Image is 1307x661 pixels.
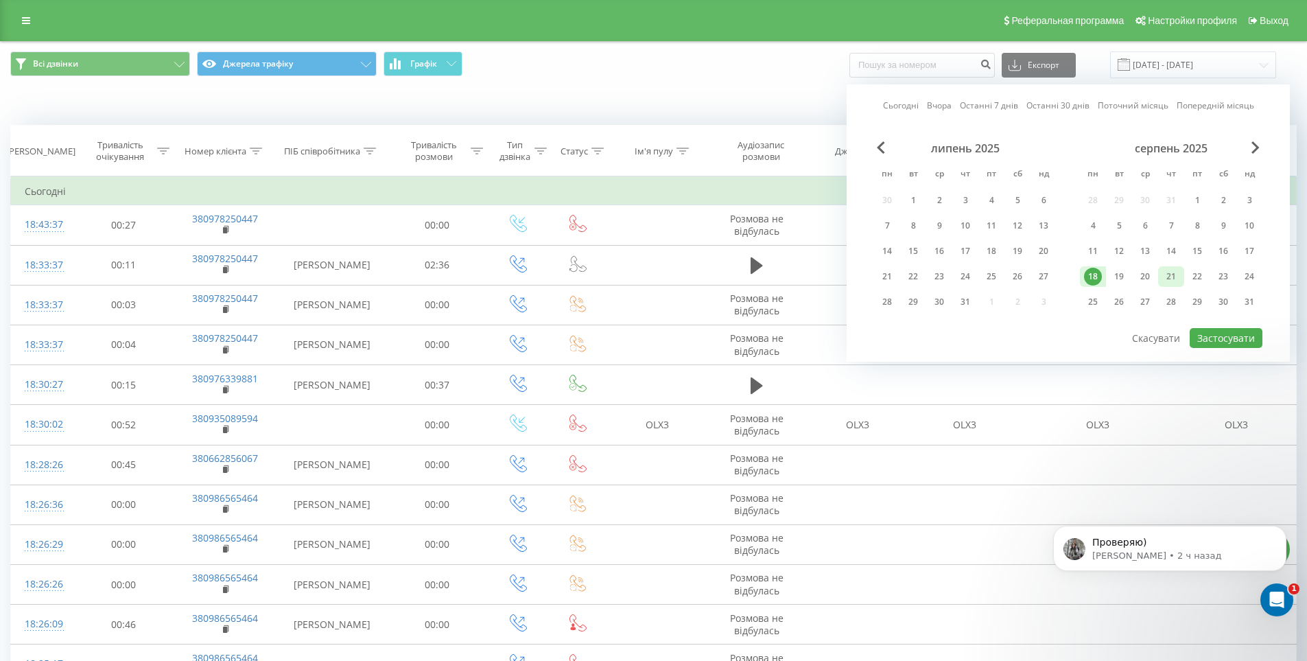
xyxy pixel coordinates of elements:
td: 00:00 [388,405,487,445]
div: 26 [1110,293,1128,311]
button: Графік [384,51,462,76]
abbr: понеділок [1083,165,1103,185]
div: 11 [982,217,1000,235]
td: OLX3 [911,405,1018,445]
div: Джерело [835,146,873,157]
div: 9 [1214,217,1232,235]
td: 00:37 [388,365,487,405]
div: сб 2 серп 2025 р. [1210,190,1236,211]
td: 00:45 [74,445,174,485]
div: 27 [1136,293,1154,311]
td: [PERSON_NAME] [276,485,388,524]
span: Розмова не відбулась [730,332,784,357]
span: Розмова не відбулась [730,412,784,437]
abbr: неділя [1239,165,1260,185]
button: Застосувати [1190,328,1262,348]
button: Всі дзвінки [10,51,190,76]
a: Поточний місяць [1098,99,1168,112]
div: 24 [956,268,974,286]
div: вт 22 лип 2025 р. [900,266,926,287]
abbr: субота [1007,165,1028,185]
div: 9 [930,217,948,235]
a: 380978250447 [192,252,258,265]
abbr: п’ятниця [981,165,1002,185]
div: нд 31 серп 2025 р. [1236,292,1262,312]
div: 20 [1136,268,1154,286]
td: 00:04 [74,325,174,364]
a: 380976339881 [192,372,258,385]
div: серпень 2025 [1080,141,1262,155]
div: чт 31 лип 2025 р. [952,292,978,312]
div: 7 [878,217,896,235]
div: Тип дзвінка [499,139,531,163]
div: 11 [1084,242,1102,260]
div: вт 26 серп 2025 р. [1106,292,1132,312]
td: OLX3 [1177,405,1296,445]
div: 14 [878,242,896,260]
div: чт 28 серп 2025 р. [1158,292,1184,312]
a: Вчора [927,99,952,112]
div: 18:26:26 [25,571,60,598]
div: 25 [982,268,1000,286]
div: Ім'я пулу [635,146,673,157]
div: Статус [561,146,588,157]
div: ср 9 лип 2025 р. [926,216,952,236]
div: вт 29 лип 2025 р. [900,292,926,312]
div: 8 [1188,217,1206,235]
div: пт 22 серп 2025 р. [1184,266,1210,287]
div: чт 14 серп 2025 р. [1158,241,1184,262]
div: чт 24 лип 2025 р. [952,266,978,287]
span: Реферальная программа [1011,15,1124,26]
div: 8 [904,217,922,235]
abbr: середа [929,165,950,185]
td: 00:00 [388,605,487,645]
span: Графік [410,59,437,69]
div: [PERSON_NAME] [6,146,75,157]
div: ср 27 серп 2025 р. [1132,292,1158,312]
td: [PERSON_NAME] [276,565,388,605]
td: [PERSON_NAME] [276,445,388,485]
td: 00:00 [74,485,174,524]
a: 380978250447 [192,332,258,345]
span: Next Month [1251,141,1260,154]
div: 10 [956,217,974,235]
td: 00:46 [74,605,174,645]
abbr: понеділок [877,165,897,185]
td: 00:27 [74,205,174,245]
td: 00:00 [388,325,487,364]
abbr: вівторок [903,165,923,185]
div: 20 [1035,242,1052,260]
td: OLX3 [804,405,911,445]
td: OLX3 [1018,405,1177,445]
div: 28 [1162,293,1180,311]
div: сб 26 лип 2025 р. [1004,266,1031,287]
div: вт 8 лип 2025 р. [900,216,926,236]
div: 24 [1240,268,1258,286]
div: 1 [904,192,922,209]
div: 18:33:37 [25,252,60,279]
div: пт 25 лип 2025 р. [978,266,1004,287]
a: 380986565464 [192,491,258,505]
a: 380986565464 [192,531,258,544]
div: 4 [1084,217,1102,235]
div: 29 [1188,293,1206,311]
button: Експорт [1002,53,1076,78]
span: 1 [1288,583,1299,594]
abbr: неділя [1033,165,1054,185]
div: вт 19 серп 2025 р. [1106,266,1132,287]
div: 29 [904,293,922,311]
td: 00:00 [388,285,487,325]
div: 18 [1084,268,1102,286]
div: 17 [956,242,974,260]
div: сб 12 лип 2025 р. [1004,216,1031,236]
abbr: субота [1213,165,1234,185]
abbr: вівторок [1109,165,1129,185]
div: 30 [930,293,948,311]
div: 16 [1214,242,1232,260]
div: пт 15 серп 2025 р. [1184,241,1210,262]
div: 7 [1162,217,1180,235]
span: Розмова не відбулась [730,292,784,317]
div: 5 [1009,192,1026,209]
